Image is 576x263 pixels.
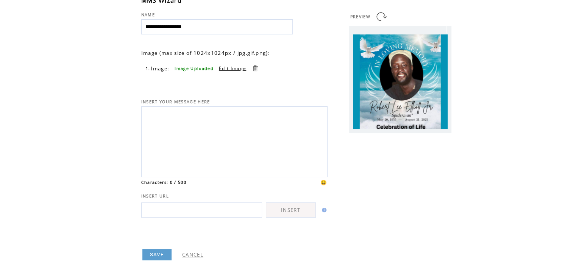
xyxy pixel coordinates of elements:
span: Image: [151,65,169,72]
span: 1. [146,66,150,71]
a: SAVE [142,249,172,260]
span: INSERT URL [141,193,169,199]
a: Edit Image [219,65,246,72]
span: Characters: 0 / 500 [141,180,186,185]
a: Delete this item [251,65,259,72]
span: PREVIEW [350,14,370,19]
span: Image (max size of 1024x1024px / jpg,gif,png): [141,50,270,56]
img: help.gif [320,208,326,212]
a: INSERT [266,202,316,218]
span: Image Uploaded [175,66,214,71]
a: CANCEL [182,251,203,258]
span: INSERT YOUR MESSAGE HERE [141,99,210,104]
span: NAME [141,12,155,17]
span: 😀 [320,179,327,186]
